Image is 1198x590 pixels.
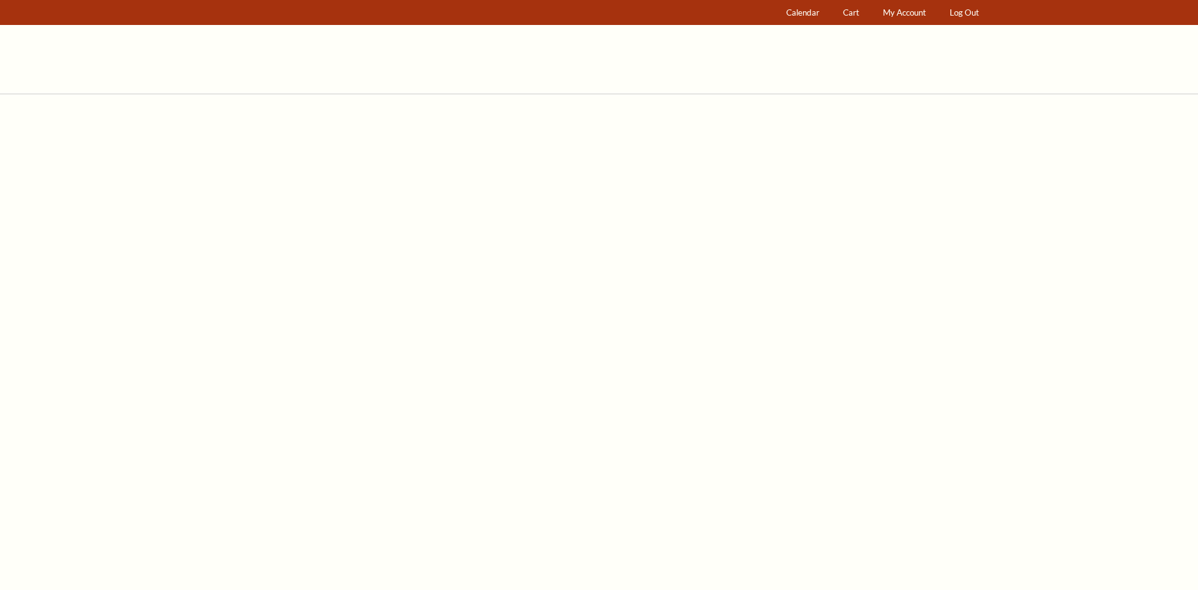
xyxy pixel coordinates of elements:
[837,1,865,25] a: Cart
[843,7,859,17] span: Cart
[781,1,825,25] a: Calendar
[883,7,926,17] span: My Account
[944,1,985,25] a: Log Out
[877,1,932,25] a: My Account
[786,7,819,17] span: Calendar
